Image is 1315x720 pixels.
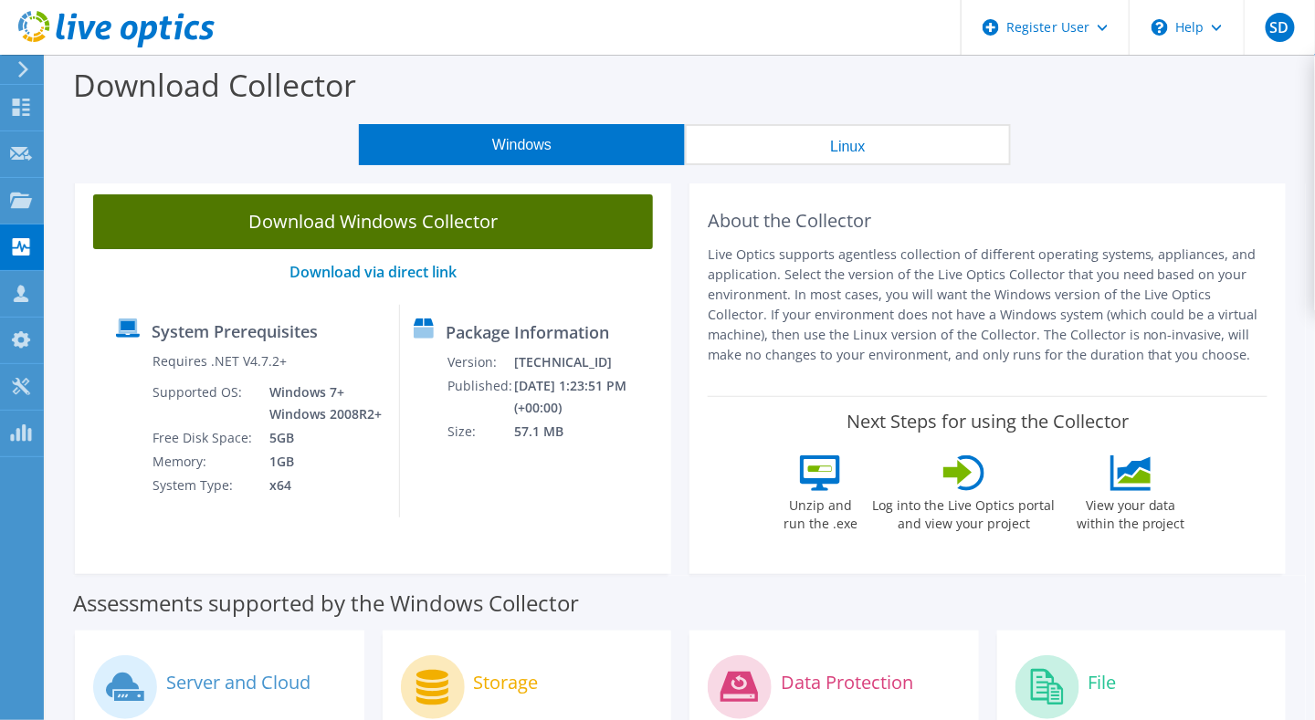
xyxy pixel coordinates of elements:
p: Live Optics supports agentless collection of different operating systems, appliances, and applica... [708,245,1268,365]
td: Windows 7+ Windows 2008R2+ [256,381,385,426]
td: x64 [256,474,385,497]
label: Requires .NET V4.7.2+ [153,352,287,370]
td: [TECHNICAL_ID] [513,350,663,374]
label: Download Collector [73,64,356,106]
td: Free Disk Space: [152,426,256,450]
button: Linux [685,124,1011,165]
h2: About the Collector [708,210,1268,232]
span: SD [1266,13,1295,42]
td: System Type: [152,474,256,497]
label: Unzip and run the .exe [779,491,863,533]
button: Windows [359,124,685,165]
label: File [1089,673,1117,692]
label: View your data within the project [1066,491,1197,533]
td: Supported OS: [152,381,256,426]
td: 5GB [256,426,385,450]
label: Assessments supported by the Windows Collector [73,594,579,612]
td: 57.1 MB [513,420,663,443]
a: Download via direct link [289,262,457,282]
label: Server and Cloud [166,673,310,692]
label: Package Information [446,323,609,341]
a: Download Windows Collector [93,194,653,249]
td: Published: [447,374,513,420]
td: Version: [447,350,513,374]
label: Log into the Live Optics portal and view your project [872,491,1057,533]
label: Next Steps for using the Collector [847,411,1129,433]
td: 1GB [256,450,385,474]
svg: \n [1152,19,1168,36]
label: System Prerequisites [152,322,318,340]
td: [DATE] 1:23:51 PM (+00:00) [513,374,663,420]
td: Memory: [152,450,256,474]
label: Storage [474,673,539,692]
label: Data Protection [781,673,913,692]
td: Size: [447,420,513,443]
